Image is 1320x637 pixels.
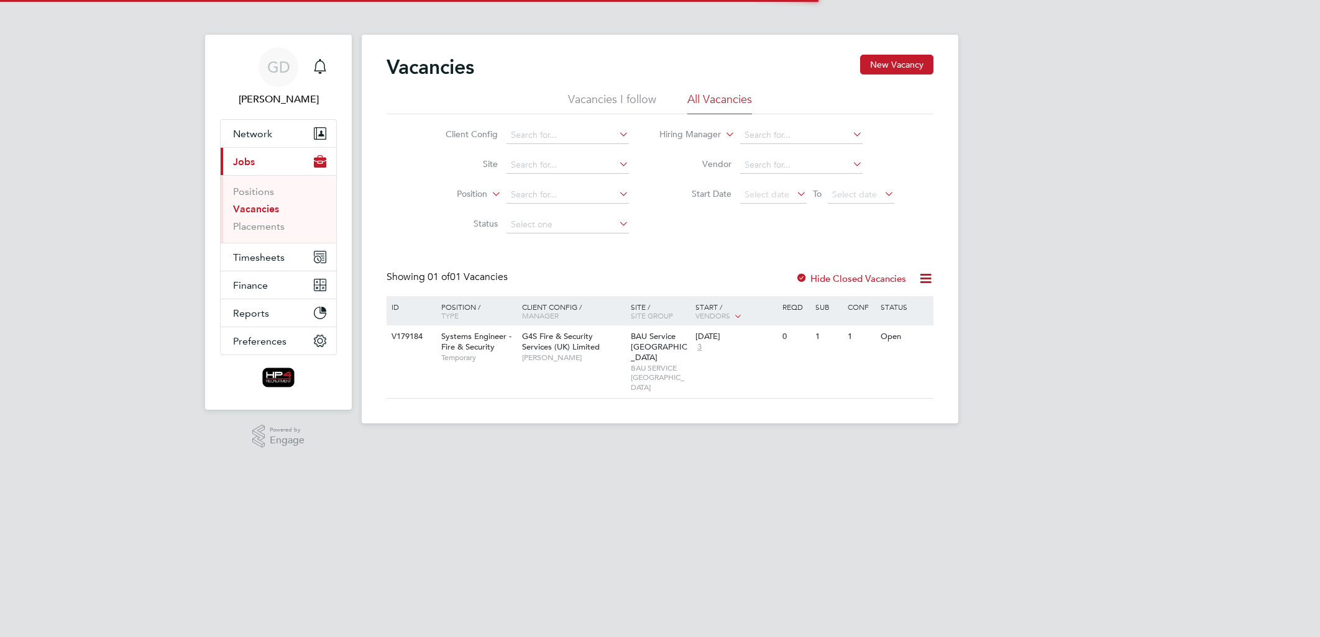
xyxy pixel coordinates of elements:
a: Go to home page [220,368,337,387]
span: Select date [832,189,877,200]
label: Start Date [660,188,731,199]
label: Position [416,188,487,201]
input: Select one [506,216,629,233]
button: Network [221,120,336,147]
span: Temporary [441,353,516,363]
span: Jobs [233,156,255,168]
span: Reports [233,307,269,319]
label: Hide Closed Vacancies [795,273,906,284]
div: 1 [845,325,877,348]
span: 01 Vacancies [428,271,508,283]
nav: Main navigation [205,35,352,410]
button: Finance [221,271,336,299]
div: Site / [628,296,693,326]
span: [PERSON_NAME] [522,353,625,363]
div: 1 [812,325,845,348]
div: Status [878,296,932,317]
span: 01 of [428,271,450,283]
button: Jobs [221,148,336,175]
h2: Vacancies [387,55,474,79]
span: BAU SERVICE [GEOGRAPHIC_DATA] [631,363,690,392]
span: Timesheets [233,251,285,263]
span: Manager [522,310,559,320]
a: GD[PERSON_NAME] [220,47,337,107]
span: Vendors [695,310,730,320]
span: Engage [270,435,305,446]
button: Preferences [221,327,336,355]
a: Positions [233,186,274,197]
div: ID [388,296,432,317]
input: Search for... [740,156,863,174]
a: Powered byEngage [252,425,305,448]
span: Preferences [233,335,286,347]
input: Search for... [740,127,863,144]
span: Select date [745,189,789,200]
label: Hiring Manager [649,129,721,141]
img: hp4recruitment-logo-retina.png [262,368,295,387]
span: 3 [695,342,704,353]
button: Timesheets [221,243,336,271]
div: Jobs [221,175,336,243]
button: New Vacancy [860,55,933,75]
span: BAU Service [GEOGRAPHIC_DATA] [631,331,687,363]
button: Reports [221,299,336,327]
input: Search for... [506,156,629,174]
input: Search for... [506,127,629,144]
div: Position / [432,296,519,326]
div: Showing [387,271,510,284]
span: Type [441,310,459,320]
span: Finance [233,279,268,291]
span: Powered by [270,425,305,435]
li: Vacancies I follow [568,92,656,114]
li: All Vacancies [687,92,752,114]
div: Client Config / [519,296,628,326]
div: Conf [845,296,877,317]
span: Network [233,128,272,140]
span: G4S Fire & Security Services (UK) Limited [522,331,600,352]
label: Client Config [426,129,498,140]
a: Vacancies [233,203,279,215]
label: Vendor [660,158,731,169]
div: V179184 [388,325,432,348]
div: 0 [779,325,812,348]
label: Status [426,218,498,229]
div: Open [878,325,932,348]
div: Start / [692,296,779,327]
div: Sub [812,296,845,317]
span: To [809,186,825,202]
span: GD [267,59,290,75]
label: Site [426,158,498,169]
a: Placements [233,220,285,232]
span: Gemma Deaton [220,92,337,107]
div: Reqd [779,296,812,317]
span: Systems Engineer - Fire & Security [441,331,511,352]
input: Search for... [506,186,629,204]
span: Site Group [631,310,673,320]
div: [DATE] [695,332,776,342]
